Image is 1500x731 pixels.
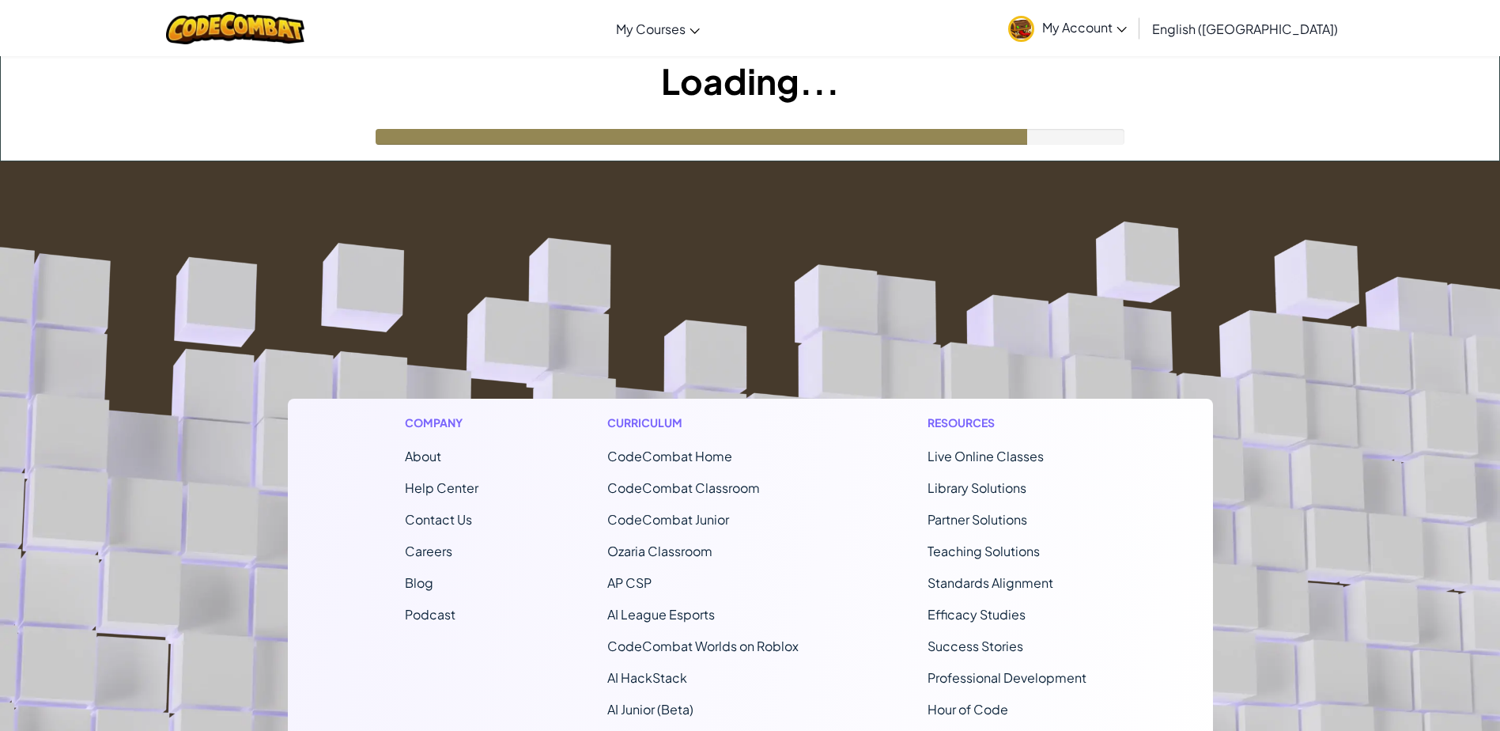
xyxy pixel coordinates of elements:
[928,574,1053,591] a: Standards Alignment
[928,448,1044,464] a: Live Online Classes
[928,415,1096,431] h1: Resources
[405,415,478,431] h1: Company
[607,479,760,496] a: CodeCombat Classroom
[1,56,1499,105] h1: Loading...
[607,511,729,528] a: CodeCombat Junior
[1152,21,1338,37] span: English ([GEOGRAPHIC_DATA])
[928,606,1026,623] a: Efficacy Studies
[607,574,652,591] a: AP CSP
[405,479,478,496] a: Help Center
[607,669,687,686] a: AI HackStack
[1144,7,1346,50] a: English ([GEOGRAPHIC_DATA])
[928,479,1026,496] a: Library Solutions
[405,574,433,591] a: Blog
[405,606,455,623] a: Podcast
[166,12,304,44] img: CodeCombat logo
[1042,19,1127,36] span: My Account
[607,606,715,623] a: AI League Esports
[608,7,708,50] a: My Courses
[607,448,732,464] span: CodeCombat Home
[928,511,1027,528] a: Partner Solutions
[928,543,1040,559] a: Teaching Solutions
[405,543,452,559] a: Careers
[616,21,686,37] span: My Courses
[1008,16,1034,42] img: avatar
[607,638,799,654] a: CodeCombat Worlds on Roblox
[607,543,712,559] a: Ozaria Classroom
[928,638,1023,654] a: Success Stories
[607,415,799,431] h1: Curriculum
[928,669,1086,686] a: Professional Development
[405,448,441,464] a: About
[607,701,693,718] a: AI Junior (Beta)
[928,701,1008,718] a: Hour of Code
[1000,3,1135,53] a: My Account
[405,511,472,528] span: Contact Us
